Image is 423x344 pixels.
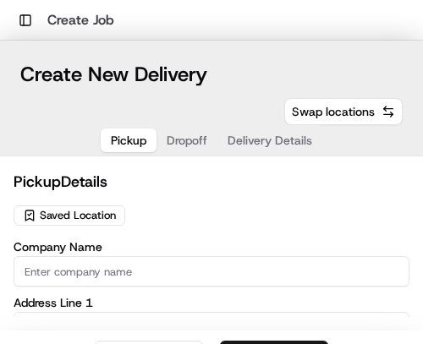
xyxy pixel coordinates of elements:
[111,132,146,149] span: Pickup
[47,10,114,30] h1: Create Job
[44,109,305,127] input: Got a question? Start typing here...
[17,68,308,95] p: Welcome 👋
[228,132,312,149] span: Delivery Details
[119,218,205,232] a: Powered byPylon
[14,204,125,227] button: Saved Location
[14,170,107,194] h2: pickup Details
[17,161,47,192] img: 1736555255976-a54dd68f-1ca7-489b-9aae-adbdc363a1c4
[14,297,409,309] label: Address Line 1
[76,178,233,192] div: We're available if you need us!
[17,17,51,51] img: Nash
[14,241,409,253] label: Company Name
[20,61,207,88] h1: Create New Delivery
[40,208,116,223] span: Saved Location
[167,132,207,149] span: Dropoff
[14,256,409,287] input: Enter company name
[292,103,375,120] span: Swap locations
[288,167,308,187] button: Start new chat
[76,161,277,178] div: Start new chat
[14,312,409,342] input: Enter address
[168,219,205,232] span: Pylon
[36,161,66,192] img: 5e9a9d7314ff4150bce227a61376b483.jpg
[284,98,403,125] button: Swap locations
